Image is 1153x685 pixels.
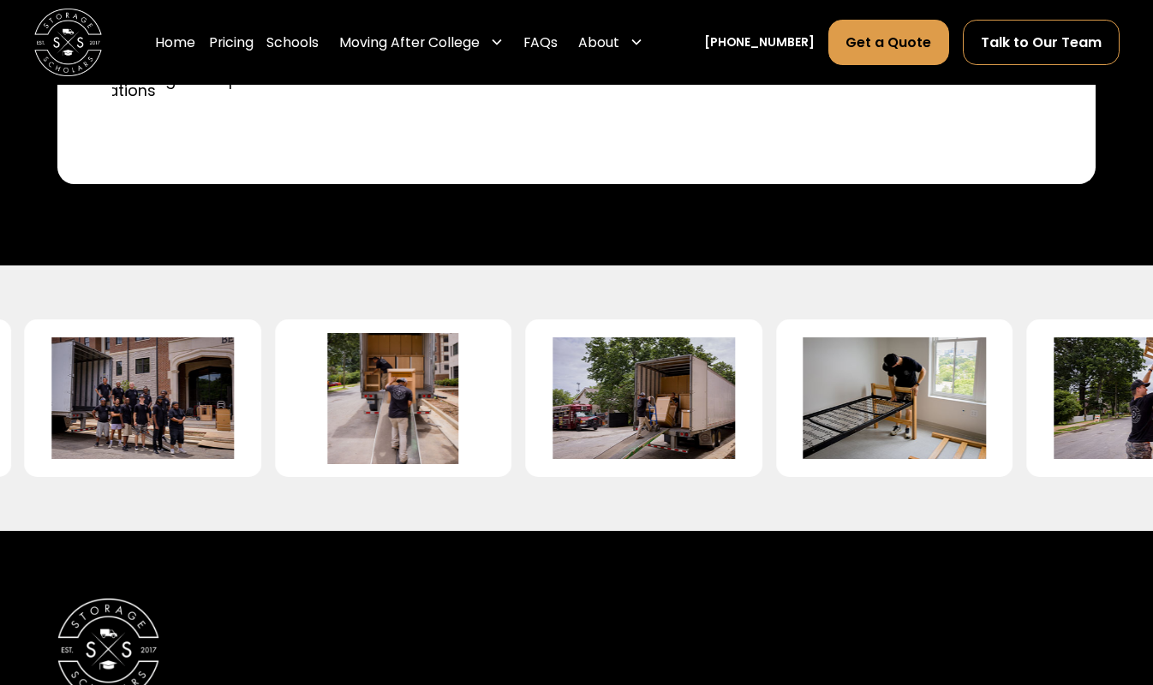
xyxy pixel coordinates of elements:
a: [PHONE_NUMBER] [704,33,815,51]
div: About [578,33,619,53]
div: Moving After College [339,33,480,53]
div: About [571,19,649,66]
a: Get a Quote [828,20,950,65]
a: Talk to Our Team [963,20,1120,65]
a: Pricing [209,19,254,66]
div: Moving After College [332,19,510,66]
img: Storage Scholars main logo [34,9,102,76]
a: FAQs [523,19,558,66]
a: Schools [266,19,319,66]
a: Home [155,19,195,66]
